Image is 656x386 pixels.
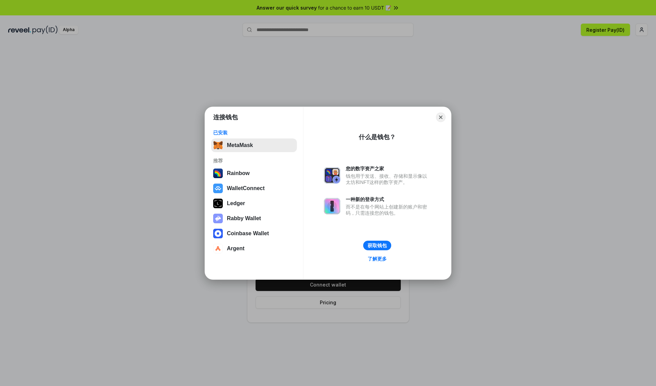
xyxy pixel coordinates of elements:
[368,256,387,262] div: 了解更多
[227,230,269,237] div: Coinbase Wallet
[368,242,387,249] div: 获取钱包
[324,167,340,184] img: svg+xml,%3Csvg%20xmlns%3D%22http%3A%2F%2Fwww.w3.org%2F2000%2Fsvg%22%20fill%3D%22none%22%20viewBox...
[213,199,223,208] img: svg+xml,%3Csvg%20xmlns%3D%22http%3A%2F%2Fwww.w3.org%2F2000%2Fsvg%22%20width%3D%2228%22%20height%3...
[211,212,297,225] button: Rabby Wallet
[211,242,297,255] button: Argent
[346,204,430,216] div: 而不是在每个网站上创建新的账户和密码，只需连接您的钱包。
[213,214,223,223] img: svg+xml,%3Csvg%20xmlns%3D%22http%3A%2F%2Fwww.w3.org%2F2000%2Fsvg%22%20fill%3D%22none%22%20viewBox...
[363,241,391,250] button: 获取钱包
[213,158,295,164] div: 推荐
[227,185,265,191] div: WalletConnect
[211,197,297,210] button: Ledger
[227,215,261,222] div: Rabby Wallet
[324,198,340,214] img: svg+xml,%3Csvg%20xmlns%3D%22http%3A%2F%2Fwww.w3.org%2F2000%2Fsvg%22%20fill%3D%22none%22%20viewBox...
[346,196,430,202] div: 一种新的登录方式
[213,244,223,253] img: svg+xml,%3Csvg%20width%3D%2228%22%20height%3D%2228%22%20viewBox%3D%220%200%2028%2028%22%20fill%3D...
[227,142,253,148] div: MetaMask
[359,133,396,141] div: 什么是钱包？
[213,141,223,150] img: svg+xml,%3Csvg%20fill%3D%22none%22%20height%3D%2233%22%20viewBox%3D%220%200%2035%2033%22%20width%...
[213,169,223,178] img: svg+xml,%3Csvg%20width%3D%22120%22%20height%3D%22120%22%20viewBox%3D%220%200%20120%20120%22%20fil...
[346,173,430,185] div: 钱包用于发送、接收、存储和显示像以太坊和NFT这样的数字资产。
[213,184,223,193] img: svg+xml,%3Csvg%20width%3D%2228%22%20height%3D%2228%22%20viewBox%3D%220%200%2028%2028%22%20fill%3D...
[213,113,238,121] h1: 连接钱包
[211,227,297,240] button: Coinbase Wallet
[211,138,297,152] button: MetaMask
[346,165,430,172] div: 您的数字资产之家
[213,130,295,136] div: 已安装
[213,229,223,238] img: svg+xml,%3Csvg%20width%3D%2228%22%20height%3D%2228%22%20viewBox%3D%220%200%2028%2028%22%20fill%3D...
[211,167,297,180] button: Rainbow
[227,245,245,252] div: Argent
[227,170,250,176] div: Rainbow
[436,112,446,122] button: Close
[227,200,245,207] div: Ledger
[211,182,297,195] button: WalletConnect
[364,254,391,263] a: 了解更多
